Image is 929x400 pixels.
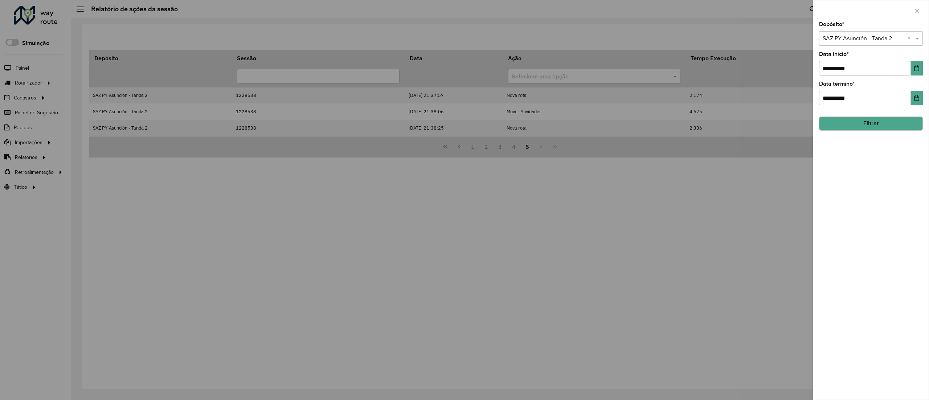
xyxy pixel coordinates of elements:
[819,20,844,29] label: Depósito
[911,91,923,105] button: Choose Date
[911,61,923,75] button: Choose Date
[908,34,914,43] span: Clear all
[819,117,923,130] button: Filtrar
[819,79,855,88] label: Data término
[819,50,849,58] label: Data início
